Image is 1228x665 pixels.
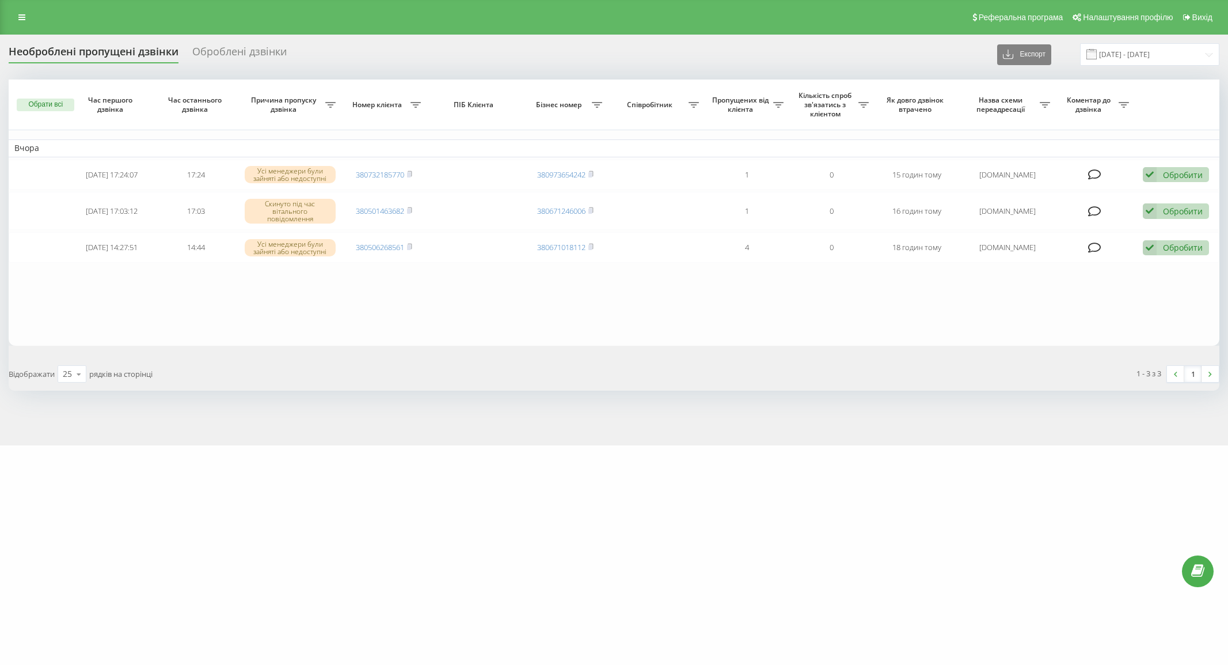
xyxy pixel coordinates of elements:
[69,160,154,190] td: [DATE] 17:24:07
[245,199,336,224] div: Скинуто під час вітального повідомлення
[789,160,874,190] td: 0
[356,206,404,216] a: 380501463682
[69,192,154,230] td: [DATE] 17:03:12
[875,160,959,190] td: 15 годин тому
[245,239,336,256] div: Усі менеджери були зайняті або недоступні
[154,160,238,190] td: 17:24
[537,242,586,252] a: 380671018112
[154,192,238,230] td: 17:03
[1163,206,1203,217] div: Обробити
[69,232,154,263] td: [DATE] 14:27:51
[789,232,874,263] td: 0
[1189,600,1216,628] iframe: Intercom live chat
[710,96,773,114] span: Пропущених від клієнта
[89,369,153,379] span: рядків на сторінці
[959,232,1056,263] td: [DOMAIN_NAME]
[1163,242,1203,253] div: Обробити
[1184,366,1202,382] a: 1
[1062,96,1119,114] span: Коментар до дзвінка
[789,192,874,230] td: 0
[959,192,1056,230] td: [DOMAIN_NAME]
[1163,169,1203,180] div: Обробити
[9,139,1219,157] td: Вчора
[529,100,592,109] span: Бізнес номер
[17,99,74,111] button: Обрати всі
[79,96,145,114] span: Час першого дзвінка
[705,160,789,190] td: 1
[436,100,513,109] span: ПІБ Клієнта
[537,169,586,180] a: 380973654242
[1136,368,1161,379] div: 1 - 3 з 3
[614,100,689,109] span: Співробітник
[965,96,1040,114] span: Назва схеми переадресації
[705,192,789,230] td: 1
[9,369,55,379] span: Відображати
[979,13,1063,22] span: Реферальна програма
[1192,13,1212,22] span: Вихід
[705,232,789,263] td: 4
[795,91,858,118] span: Кількість спроб зв'язатись з клієнтом
[356,242,404,252] a: 380506268561
[884,96,949,114] span: Як довго дзвінок втрачено
[997,44,1051,65] button: Експорт
[164,96,229,114] span: Час останнього дзвінка
[245,166,336,183] div: Усі менеджери були зайняті або недоступні
[63,368,72,380] div: 25
[347,100,410,109] span: Номер клієнта
[9,46,178,63] div: Необроблені пропущені дзвінки
[356,169,404,180] a: 380732185770
[192,46,287,63] div: Оброблені дзвінки
[245,96,326,114] span: Причина пропуску дзвінка
[959,160,1056,190] td: [DOMAIN_NAME]
[1083,13,1173,22] span: Налаштування профілю
[875,232,959,263] td: 18 годин тому
[537,206,586,216] a: 380671246006
[875,192,959,230] td: 16 годин тому
[154,232,238,263] td: 14:44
